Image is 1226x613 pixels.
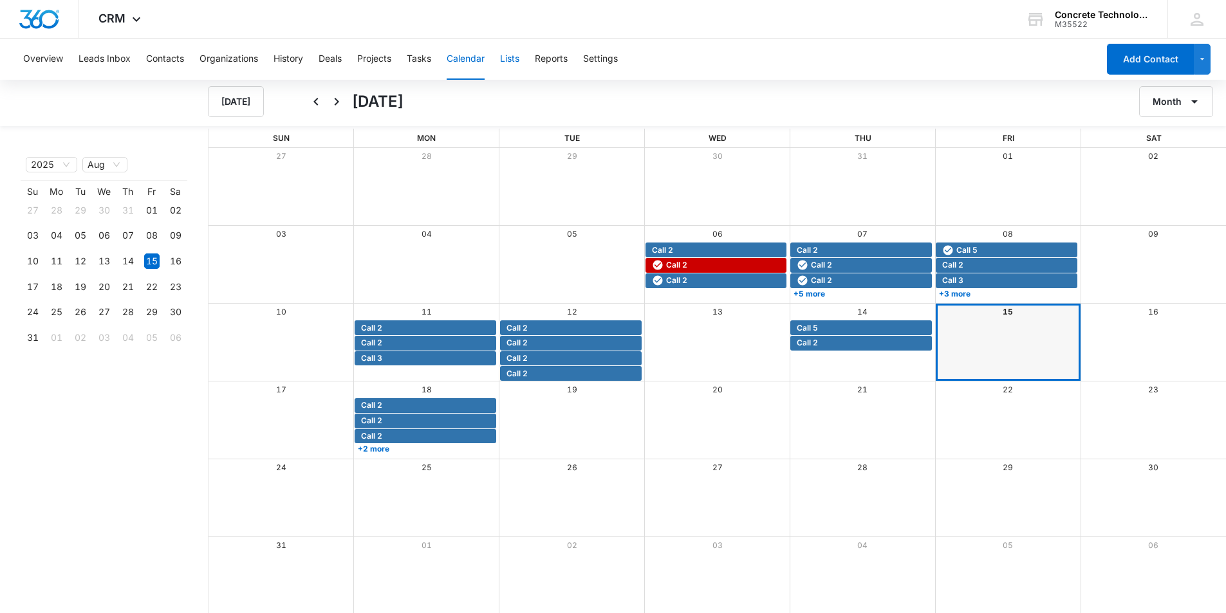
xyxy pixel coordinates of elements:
div: 09 [168,228,183,243]
td: 2025-08-26 [68,300,92,325]
a: 06 [712,229,723,239]
div: Call 2 [358,322,493,334]
button: History [274,39,303,80]
div: Call 2 [358,430,493,442]
a: 25 [422,462,432,472]
button: Reports [535,39,568,80]
td: 2025-08-29 [140,300,163,325]
a: 29 [567,151,577,161]
button: Contacts [146,39,184,80]
a: 29 [1003,462,1013,472]
button: Tasks [407,39,431,80]
div: Call 2 [503,322,638,334]
div: 19 [73,279,88,295]
div: Call 2 [794,259,929,271]
div: 23 [168,279,183,295]
button: Projects [357,39,391,80]
span: Call 2 [506,352,528,364]
div: 21 [120,279,136,295]
td: 2025-08-20 [92,274,116,300]
a: 28 [857,462,868,472]
span: Aug [88,158,122,172]
button: Add Contact [1107,44,1194,75]
td: 2025-08-15 [140,248,163,274]
button: Settings [583,39,618,80]
td: 2025-07-29 [68,197,92,223]
div: 05 [144,330,160,345]
td: 2025-08-17 [21,274,44,300]
span: Call 2 [361,322,382,334]
span: Call 2 [506,337,528,349]
div: 08 [144,228,160,243]
div: Call 5 [939,244,1074,256]
td: 2025-07-31 [116,197,140,223]
a: 28 [422,151,432,161]
a: 30 [712,151,723,161]
span: Call 2 [361,415,382,426]
div: 26 [73,304,88,320]
a: +3 more [936,289,1077,298]
a: 19 [567,385,577,394]
div: 13 [97,253,112,269]
div: 06 [97,228,112,243]
div: 27 [97,304,112,320]
div: Call 2 [358,399,493,411]
td: 2025-07-30 [92,197,116,223]
div: Call 2 [939,259,1074,271]
a: 12 [567,307,577,316]
a: 31 [857,151,868,161]
div: 28 [120,304,136,320]
td: 2025-08-30 [163,300,187,325]
div: 04 [120,330,136,345]
td: 2025-08-07 [116,223,140,249]
div: 02 [168,203,183,218]
span: Call 2 [942,259,963,271]
div: 07 [120,228,136,243]
td: 2025-08-14 [116,248,140,274]
span: Call 2 [666,275,687,286]
div: Call 2 [649,244,784,256]
span: Call 3 [361,352,382,364]
span: Call 2 [666,259,687,271]
td: 2025-08-13 [92,248,116,274]
th: Fr [140,186,163,197]
span: Call 2 [361,430,382,442]
td: 2025-09-06 [163,325,187,351]
td: 2025-08-19 [68,274,92,300]
td: 2025-09-02 [68,325,92,351]
td: 2025-08-24 [21,300,44,325]
div: 01 [49,330,64,345]
div: 18 [49,279,64,295]
div: 29 [73,203,88,218]
button: Back [306,91,326,112]
a: 06 [1148,540,1158,550]
button: Deals [319,39,342,80]
a: 24 [276,462,286,472]
td: 2025-08-22 [140,274,163,300]
a: 04 [422,229,432,239]
span: Sun [273,133,290,143]
div: 31 [25,330,41,345]
a: 21 [857,385,868,394]
span: Call 2 [361,337,382,349]
button: [DATE] [208,86,264,117]
td: 2025-09-05 [140,325,163,351]
div: 29 [144,304,160,320]
a: 05 [1003,540,1013,550]
td: 2025-08-04 [44,223,68,249]
div: Call 2 [503,368,638,380]
div: Call 5 [794,322,929,334]
td: 2025-08-11 [44,248,68,274]
span: CRM [98,12,125,25]
td: 2025-08-01 [140,197,163,223]
div: 27 [25,203,41,218]
td: 2025-07-28 [44,197,68,223]
th: Tu [68,186,92,197]
h1: [DATE] [352,90,404,113]
div: 30 [168,304,183,320]
div: account name [1055,10,1149,20]
span: Call 2 [811,259,832,271]
div: Call 2 [794,337,929,349]
button: Overview [23,39,63,80]
span: Call 2 [506,368,528,380]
